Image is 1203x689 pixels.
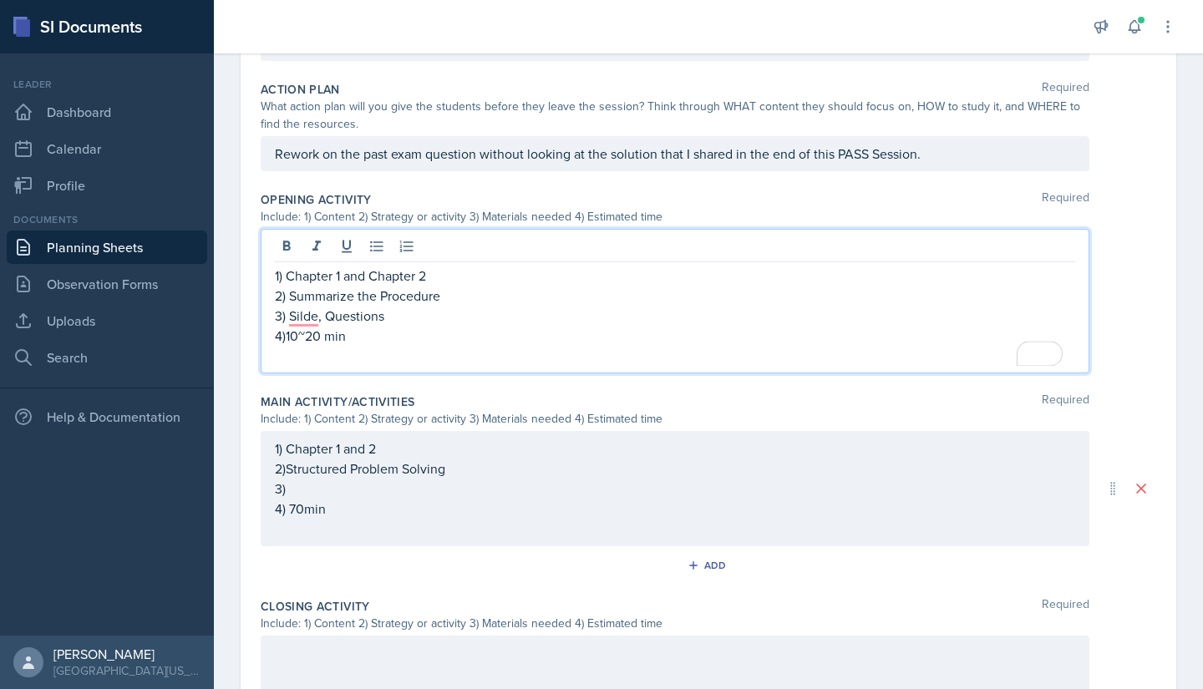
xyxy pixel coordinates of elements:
[275,326,1075,346] p: 4)10~20 min
[7,169,207,202] a: Profile
[1042,393,1089,410] span: Required
[7,95,207,129] a: Dashboard
[275,144,1075,164] p: Rework on the past exam question without looking at the solution that I shared in the end of this...
[53,646,200,662] div: [PERSON_NAME]
[691,559,727,572] div: Add
[275,458,1075,479] p: 2)Structured Problem Solving
[1042,191,1089,208] span: Required
[1042,598,1089,615] span: Required
[261,208,1089,225] div: Include: 1) Content 2) Strategy or activity 3) Materials needed 4) Estimated time
[261,410,1089,428] div: Include: 1) Content 2) Strategy or activity 3) Materials needed 4) Estimated time
[275,438,1075,458] p: 1) Chapter 1 and 2
[7,212,207,227] div: Documents
[53,662,200,679] div: [GEOGRAPHIC_DATA][US_STATE] in [GEOGRAPHIC_DATA]
[261,191,372,208] label: Opening Activity
[275,266,1075,286] p: 1) Chapter 1 and Chapter 2
[682,553,736,578] button: Add
[275,286,1075,306] p: 2) Summarize the Procedure
[261,98,1089,133] div: What action plan will you give the students before they leave the session? Think through WHAT con...
[261,81,340,98] label: Action Plan
[261,615,1089,632] div: Include: 1) Content 2) Strategy or activity 3) Materials needed 4) Estimated time
[275,499,1075,519] p: 4) 70min
[1042,81,1089,98] span: Required
[7,267,207,301] a: Observation Forms
[7,341,207,374] a: Search
[261,598,370,615] label: Closing Activity
[7,400,207,433] div: Help & Documentation
[261,393,414,410] label: Main Activity/Activities
[275,266,1075,366] div: To enrich screen reader interactions, please activate Accessibility in Grammarly extension settings
[7,231,207,264] a: Planning Sheets
[7,304,207,337] a: Uploads
[275,306,1075,326] p: 3) Silde, Questions
[275,479,1075,499] p: 3)
[7,77,207,92] div: Leader
[7,132,207,165] a: Calendar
